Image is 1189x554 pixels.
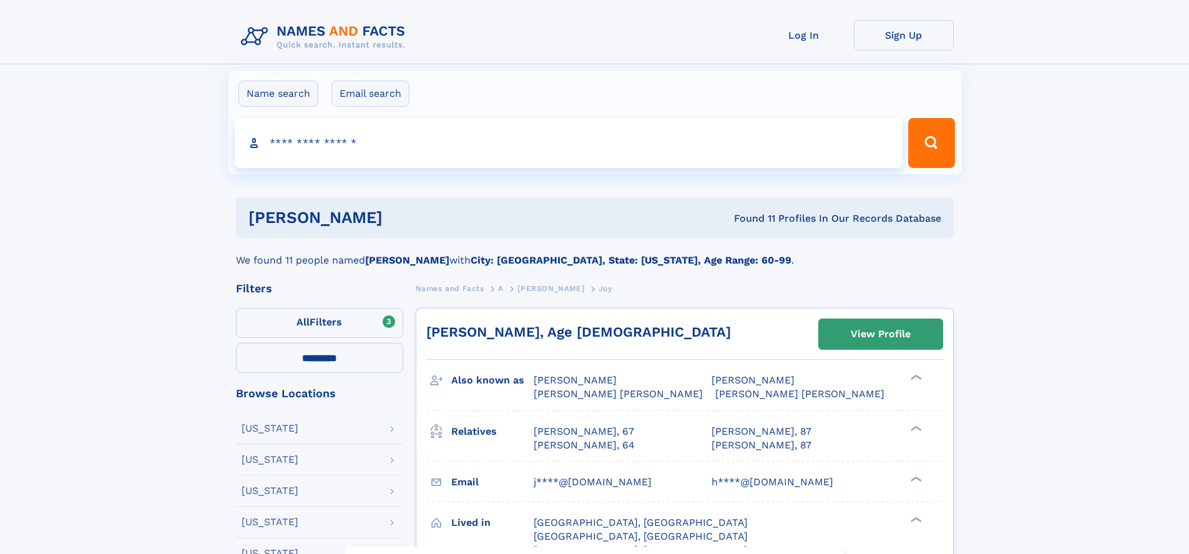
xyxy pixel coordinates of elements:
[534,425,634,438] a: [PERSON_NAME], 67
[534,374,617,386] span: [PERSON_NAME]
[819,319,942,349] a: View Profile
[471,254,791,266] b: City: [GEOGRAPHIC_DATA], State: [US_STATE], Age Range: 60-99
[296,316,310,328] span: All
[908,118,954,168] button: Search Button
[236,238,954,268] div: We found 11 people named with .
[416,280,484,296] a: Names and Facts
[534,517,748,528] span: [GEOGRAPHIC_DATA], [GEOGRAPHIC_DATA]
[451,512,534,533] h3: Lived in
[908,475,922,483] div: ❯
[712,438,811,452] a: [PERSON_NAME], 87
[236,20,416,54] img: Logo Names and Facts
[235,118,903,168] input: search input
[242,423,298,433] div: [US_STATE]
[242,455,298,465] div: [US_STATE]
[248,210,559,225] h1: [PERSON_NAME]
[754,20,854,51] a: Log In
[236,388,403,399] div: Browse Locations
[908,424,922,432] div: ❯
[242,517,298,527] div: [US_STATE]
[236,283,403,294] div: Filters
[854,20,954,51] a: Sign Up
[238,81,318,107] label: Name search
[534,438,635,452] a: [PERSON_NAME], 64
[908,373,922,382] div: ❯
[715,388,884,400] span: [PERSON_NAME] [PERSON_NAME]
[534,530,748,542] span: [GEOGRAPHIC_DATA], [GEOGRAPHIC_DATA]
[426,324,731,340] a: [PERSON_NAME], Age [DEMOGRAPHIC_DATA]
[534,388,703,400] span: [PERSON_NAME] [PERSON_NAME]
[242,486,298,496] div: [US_STATE]
[599,284,612,293] span: Joy
[851,320,911,349] div: View Profile
[712,425,811,438] a: [PERSON_NAME], 87
[451,370,534,391] h3: Also known as
[517,284,584,293] span: [PERSON_NAME]
[451,421,534,442] h3: Relatives
[498,280,504,296] a: A
[365,254,449,266] b: [PERSON_NAME]
[908,515,922,523] div: ❯
[498,284,504,293] span: A
[451,472,534,493] h3: Email
[712,374,795,386] span: [PERSON_NAME]
[331,81,409,107] label: Email search
[517,280,584,296] a: [PERSON_NAME]
[558,212,941,225] div: Found 11 Profiles In Our Records Database
[236,308,403,338] label: Filters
